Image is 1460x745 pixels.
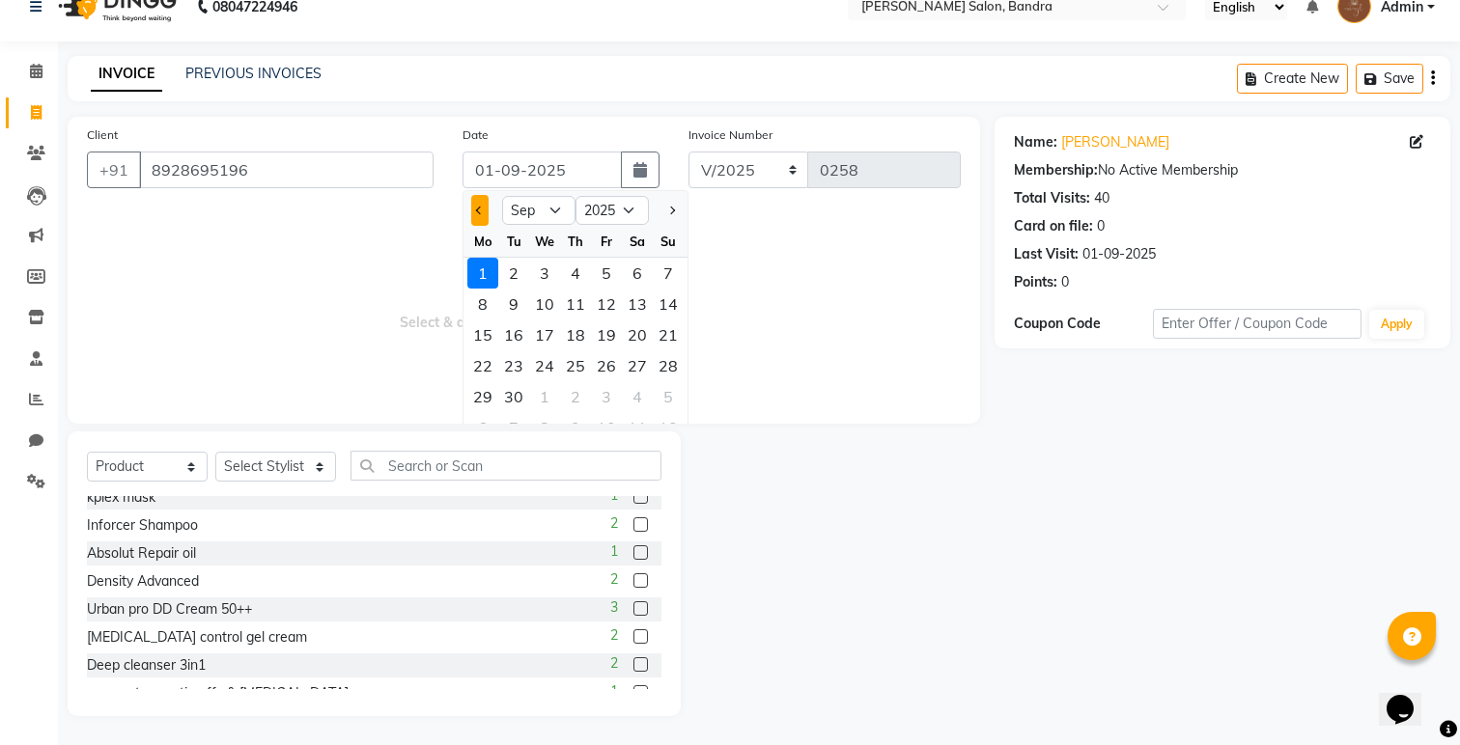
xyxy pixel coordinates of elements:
div: kplex mask [87,487,155,508]
button: +91 [87,152,141,188]
div: 8 [467,289,498,319]
div: 7 [498,412,529,443]
div: Saturday, October 4, 2025 [622,381,653,412]
div: [MEDICAL_DATA] control gel cream [87,627,307,648]
div: Mo [467,226,498,257]
div: Thursday, October 2, 2025 [560,381,591,412]
div: 12 [653,412,684,443]
div: 1 [529,381,560,412]
div: 1 [467,258,498,289]
div: Su [653,226,684,257]
div: 13 [622,289,653,319]
div: Tuesday, September 23, 2025 [498,350,529,381]
span: 1 [610,541,618,562]
div: We [529,226,560,257]
a: [PERSON_NAME] [1061,132,1169,152]
div: 01-09-2025 [1082,244,1156,264]
span: 1 [610,681,618,702]
div: Friday, September 5, 2025 [591,258,622,289]
select: Select year [576,196,649,225]
div: Sunday, September 7, 2025 [653,258,684,289]
div: Saturday, September 20, 2025 [622,319,653,350]
div: 40 [1094,188,1109,208]
div: Sa [622,226,653,257]
div: Membership: [1014,160,1098,180]
div: Friday, October 3, 2025 [591,381,622,412]
div: Sunday, October 5, 2025 [653,381,684,412]
div: Monday, September 15, 2025 [467,319,498,350]
div: 24 [529,350,560,381]
div: Wednesday, September 10, 2025 [529,289,560,319]
div: Tuesday, September 9, 2025 [498,289,529,319]
span: 2 [610,569,618,590]
div: Wednesday, September 3, 2025 [529,258,560,289]
label: Client [87,126,118,144]
div: Friday, October 10, 2025 [591,412,622,443]
div: Sunday, September 14, 2025 [653,289,684,319]
div: Absolut Repair oil [87,543,196,564]
div: 9 [498,289,529,319]
div: 19 [591,319,622,350]
div: 21 [653,319,684,350]
button: Apply [1369,310,1424,339]
div: Th [560,226,591,257]
div: 15 [467,319,498,350]
div: Sunday, September 28, 2025 [653,350,684,381]
div: Wednesday, September 24, 2025 [529,350,560,381]
button: Previous month [471,195,488,226]
span: 2 [610,625,618,646]
div: Tuesday, September 30, 2025 [498,381,529,412]
div: Tuesday, September 2, 2025 [498,258,529,289]
div: 22 [467,350,498,381]
div: Monday, September 22, 2025 [467,350,498,381]
div: Inforcer Shampoo [87,515,198,536]
div: Urban pro DD Cream 50++ [87,599,252,620]
label: Invoice Number [688,126,772,144]
div: 6 [467,412,498,443]
button: Next month [663,195,680,226]
div: 12 [591,289,622,319]
select: Select month [502,196,576,225]
div: eye contour anti puffy & [MEDICAL_DATA] [87,683,349,704]
div: Friday, September 12, 2025 [591,289,622,319]
div: 2 [560,381,591,412]
div: Card on file: [1014,216,1093,236]
div: Tuesday, September 16, 2025 [498,319,529,350]
div: 23 [498,350,529,381]
div: Points: [1014,272,1057,292]
div: 6 [622,258,653,289]
div: Density Advanced [87,571,199,592]
div: Coupon Code [1014,314,1153,334]
a: PREVIOUS INVOICES [185,65,322,82]
div: Fr [591,226,622,257]
span: 1 [610,485,618,506]
span: Select & add items from the list below [87,211,961,404]
div: 29 [467,381,498,412]
div: No Active Membership [1014,160,1431,180]
div: Friday, September 19, 2025 [591,319,622,350]
div: 0 [1097,216,1105,236]
div: Monday, October 6, 2025 [467,412,498,443]
div: 5 [591,258,622,289]
div: Tu [498,226,529,257]
div: Name: [1014,132,1057,152]
div: 4 [560,258,591,289]
div: Deep cleanser 3in1 [87,655,206,676]
div: 25 [560,350,591,381]
div: 9 [560,412,591,443]
iframe: chat widget [1379,668,1441,726]
div: 5 [653,381,684,412]
div: 4 [622,381,653,412]
div: 3 [529,258,560,289]
div: 16 [498,319,529,350]
div: 2 [498,258,529,289]
div: Total Visits: [1014,188,1090,208]
input: Enter Offer / Coupon Code [1153,309,1362,339]
span: 2 [610,653,618,674]
div: 11 [622,412,653,443]
input: Search by Name/Mobile/Email/Code [139,152,434,188]
div: 30 [498,381,529,412]
span: 3 [610,597,618,618]
span: 2 [610,513,618,534]
div: 3 [591,381,622,412]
